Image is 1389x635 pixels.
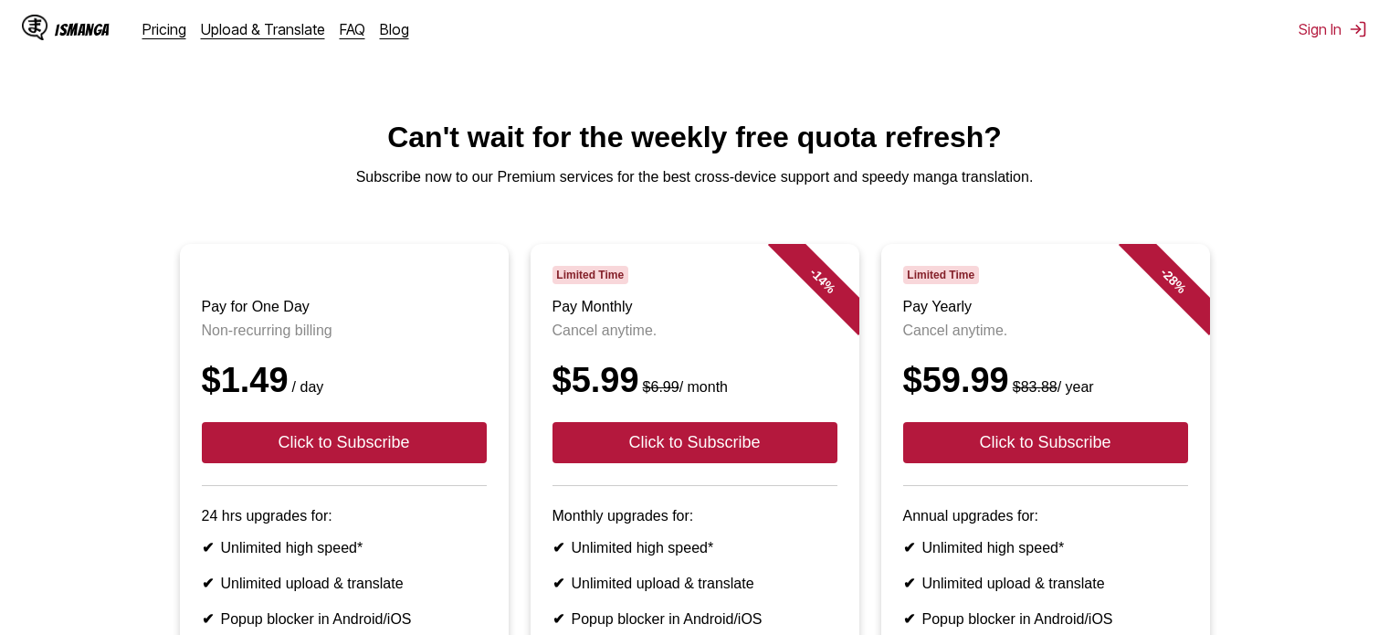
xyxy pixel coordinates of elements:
[1349,20,1367,38] img: Sign out
[552,576,564,591] b: ✔
[903,323,1188,339] p: Cancel anytime.
[552,266,628,284] span: Limited Time
[202,539,487,556] li: Unlimited high speed*
[903,361,1188,400] div: $59.99
[903,508,1188,524] p: Annual upgrades for:
[1299,20,1367,38] button: Sign In
[903,266,979,284] span: Limited Time
[903,610,1188,628] li: Popup blocker in Android/iOS
[1009,379,1094,395] small: / year
[552,422,837,463] button: Click to Subscribe
[639,379,728,395] small: / month
[340,20,365,38] a: FAQ
[22,15,47,40] img: IsManga Logo
[903,575,1188,592] li: Unlimited upload & translate
[22,15,142,44] a: IsManga LogoIsManga
[202,361,487,400] div: $1.49
[552,323,837,339] p: Cancel anytime.
[552,610,837,628] li: Popup blocker in Android/iOS
[903,422,1188,463] button: Click to Subscribe
[15,169,1374,185] p: Subscribe now to our Premium services for the best cross-device support and speedy manga translat...
[903,611,915,627] b: ✔
[202,575,487,592] li: Unlimited upload & translate
[767,226,877,335] div: - 14 %
[202,508,487,524] p: 24 hrs upgrades for:
[15,121,1374,154] h1: Can't wait for the weekly free quota refresh?
[202,611,214,627] b: ✔
[201,20,325,38] a: Upload & Translate
[55,21,110,38] div: IsManga
[643,379,679,395] s: $6.99
[552,539,837,556] li: Unlimited high speed*
[903,539,1188,556] li: Unlimited high speed*
[903,540,915,556] b: ✔
[142,20,186,38] a: Pricing
[380,20,409,38] a: Blog
[552,361,837,400] div: $5.99
[202,299,487,315] h3: Pay for One Day
[552,508,837,524] p: Monthly upgrades for:
[903,299,1188,315] h3: Pay Yearly
[202,610,487,628] li: Popup blocker in Android/iOS
[1118,226,1227,335] div: - 28 %
[202,323,487,339] p: Non-recurring billing
[202,540,214,556] b: ✔
[202,576,214,591] b: ✔
[552,299,837,315] h3: Pay Monthly
[552,575,837,592] li: Unlimited upload & translate
[903,576,915,591] b: ✔
[1013,379,1058,395] s: $83.88
[289,379,324,395] small: / day
[202,422,487,463] button: Click to Subscribe
[552,611,564,627] b: ✔
[552,540,564,556] b: ✔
